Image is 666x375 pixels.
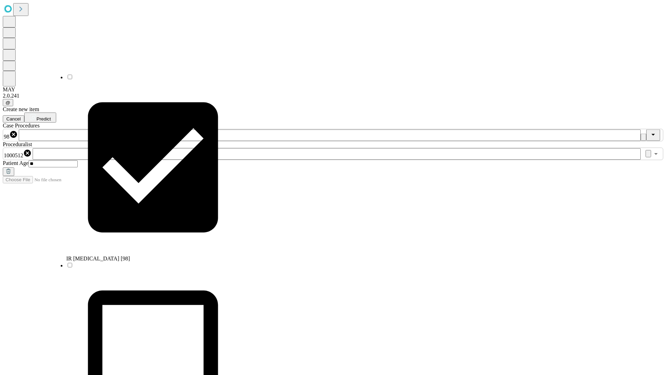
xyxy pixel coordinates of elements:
span: Cancel [6,116,21,122]
span: 1000512 [4,152,23,158]
button: Cancel [3,115,24,123]
span: Create new item [3,106,39,112]
button: @ [3,99,13,106]
div: MAY [3,86,663,93]
button: Clear [641,134,646,141]
div: 2.0.241 [3,93,663,99]
button: Open [651,149,661,159]
button: Close [646,130,660,141]
span: Proceduralist [3,141,32,147]
button: Predict [24,112,56,123]
span: Predict [36,116,51,122]
div: 1000512 [4,149,32,159]
span: IR [MEDICAL_DATA] [98] [66,256,130,261]
button: Clear [646,150,651,157]
span: Patient Age [3,160,28,166]
div: 98 [4,130,18,140]
span: Scheduled Procedure [3,123,40,128]
span: @ [6,100,10,105]
span: 98 [4,134,9,140]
